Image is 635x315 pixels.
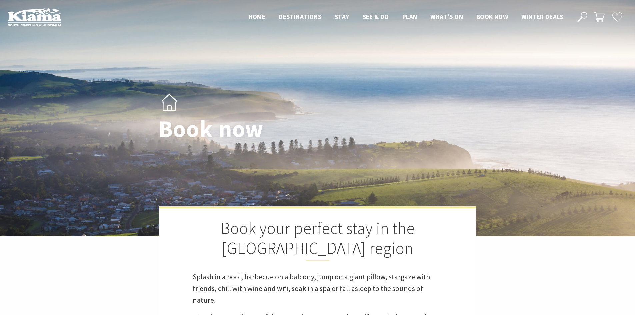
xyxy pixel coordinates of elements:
span: Book now [476,13,508,21]
img: Kiama Logo [8,8,61,26]
span: Plan [402,13,417,21]
span: See & Do [363,13,389,21]
span: What’s On [430,13,463,21]
nav: Main Menu [242,12,570,23]
p: Splash in a pool, barbecue on a balcony, jump on a giant pillow, stargaze with friends, chill wit... [193,271,443,306]
span: Winter Deals [521,13,563,21]
h2: Book your perfect stay in the [GEOGRAPHIC_DATA] region [193,218,443,261]
span: Destinations [279,13,321,21]
h1: Book now [159,116,347,142]
span: Home [249,13,266,21]
span: Stay [335,13,349,21]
